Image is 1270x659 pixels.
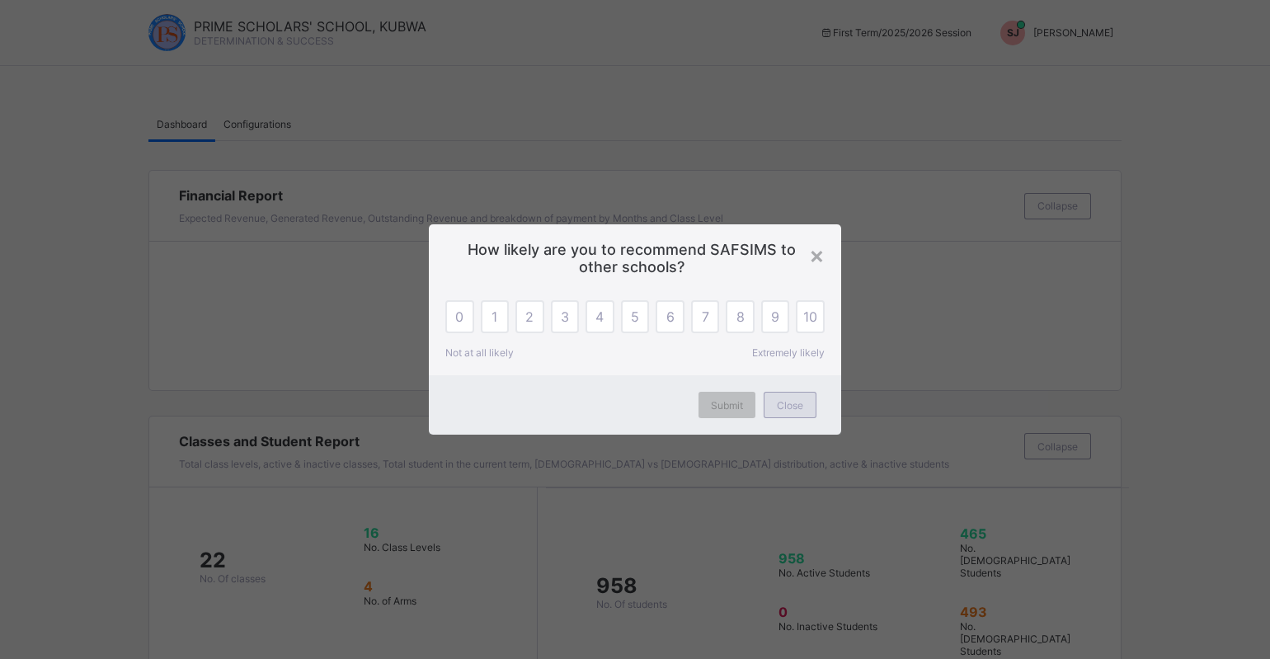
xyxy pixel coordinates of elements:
[631,308,639,325] span: 5
[666,308,675,325] span: 6
[803,308,817,325] span: 10
[809,241,825,269] div: ×
[771,308,779,325] span: 9
[595,308,604,325] span: 4
[752,346,825,359] span: Extremely likely
[561,308,569,325] span: 3
[736,308,745,325] span: 8
[702,308,709,325] span: 7
[454,241,816,275] span: How likely are you to recommend SAFSIMS to other schools?
[711,399,743,412] span: Submit
[777,399,803,412] span: Close
[445,300,474,333] div: 0
[525,308,534,325] span: 2
[492,308,497,325] span: 1
[445,346,514,359] span: Not at all likely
